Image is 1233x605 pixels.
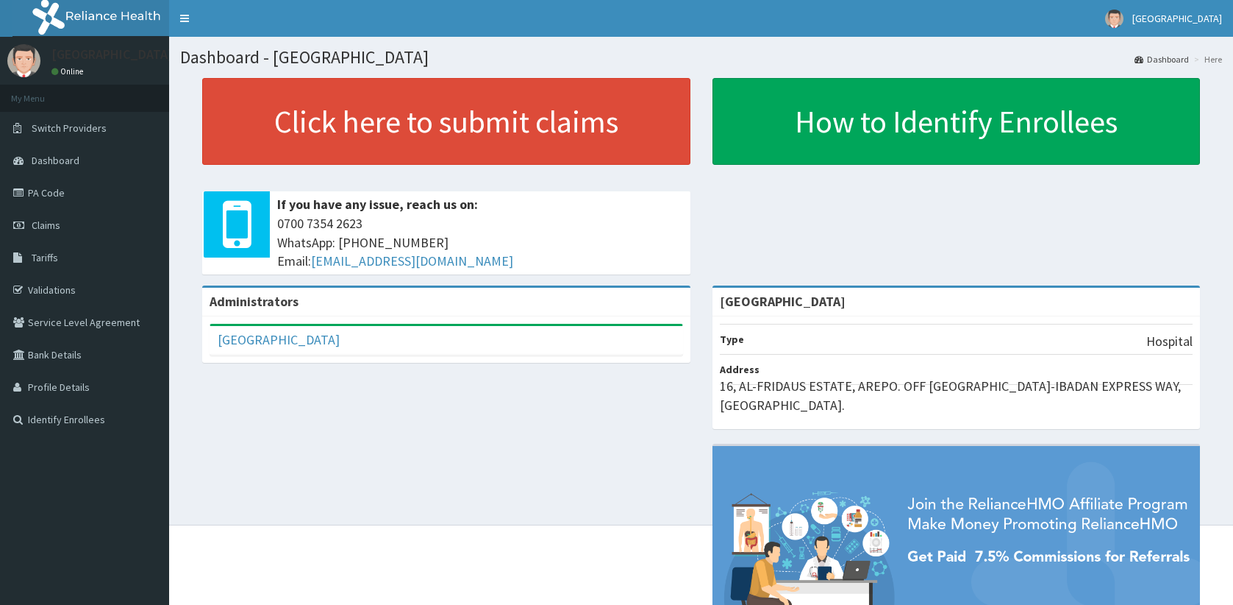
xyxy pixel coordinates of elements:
[51,48,173,61] p: [GEOGRAPHIC_DATA]
[1190,53,1222,66] li: Here
[277,196,478,213] b: If you have any issue, reach us on:
[1134,53,1189,66] a: Dashboard
[311,252,513,269] a: [EMAIL_ADDRESS][DOMAIN_NAME]
[202,78,690,165] a: Click here to submit claims
[720,363,760,376] b: Address
[712,78,1201,165] a: How to Identify Enrollees
[1132,12,1222,25] span: [GEOGRAPHIC_DATA]
[277,214,683,271] span: 0700 7354 2623 WhatsApp: [PHONE_NUMBER] Email:
[180,48,1222,67] h1: Dashboard - [GEOGRAPHIC_DATA]
[210,293,299,310] b: Administrators
[720,293,846,310] strong: [GEOGRAPHIC_DATA]
[32,121,107,135] span: Switch Providers
[32,251,58,264] span: Tariffs
[218,331,340,348] a: [GEOGRAPHIC_DATA]
[32,154,79,167] span: Dashboard
[51,66,87,77] a: Online
[32,219,60,232] span: Claims
[7,44,40,77] img: User Image
[1105,10,1123,28] img: User Image
[1146,332,1193,351] p: Hospital
[720,333,744,346] b: Type
[720,377,1193,414] p: 16, AL-FRIDAUS ESTATE, AREPO. OFF [GEOGRAPHIC_DATA]-IBADAN EXPRESS WAY, [GEOGRAPHIC_DATA].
